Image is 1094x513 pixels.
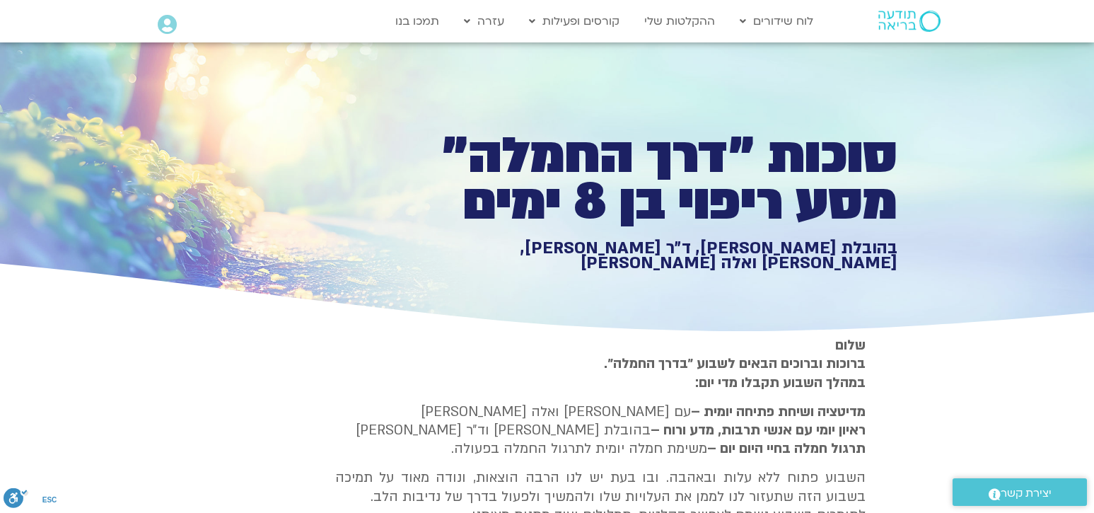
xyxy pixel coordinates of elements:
[835,336,866,355] strong: שלום
[407,133,897,226] h1: סוכות ״דרך החמלה״ מסע ריפוי בן 8 ימים
[637,8,722,35] a: ההקלטות שלי
[522,8,627,35] a: קורסים ופעילות
[1001,484,1052,503] span: יצירת קשר
[457,8,511,35] a: עזרה
[733,8,820,35] a: לוח שידורים
[604,355,866,391] strong: ברוכות וברוכים הבאים לשבוע ״בדרך החמלה״. במהלך השבוע תקבלו מדי יום:
[707,439,866,458] b: תרגול חמלה בחיי היום יום –
[388,8,446,35] a: תמכו בנו
[651,421,866,439] b: ראיון יומי עם אנשי תרבות, מדע ורוח –
[407,241,897,271] h1: בהובלת [PERSON_NAME], ד״ר [PERSON_NAME], [PERSON_NAME] ואלה [PERSON_NAME]
[953,478,1087,506] a: יצירת קשר
[878,11,941,32] img: תודעה בריאה
[691,403,866,421] strong: מדיטציה ושיחת פתיחה יומית –
[335,403,866,459] p: עם [PERSON_NAME] ואלה [PERSON_NAME] בהובלת [PERSON_NAME] וד״ר [PERSON_NAME] משימת חמלה יומית לתרג...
